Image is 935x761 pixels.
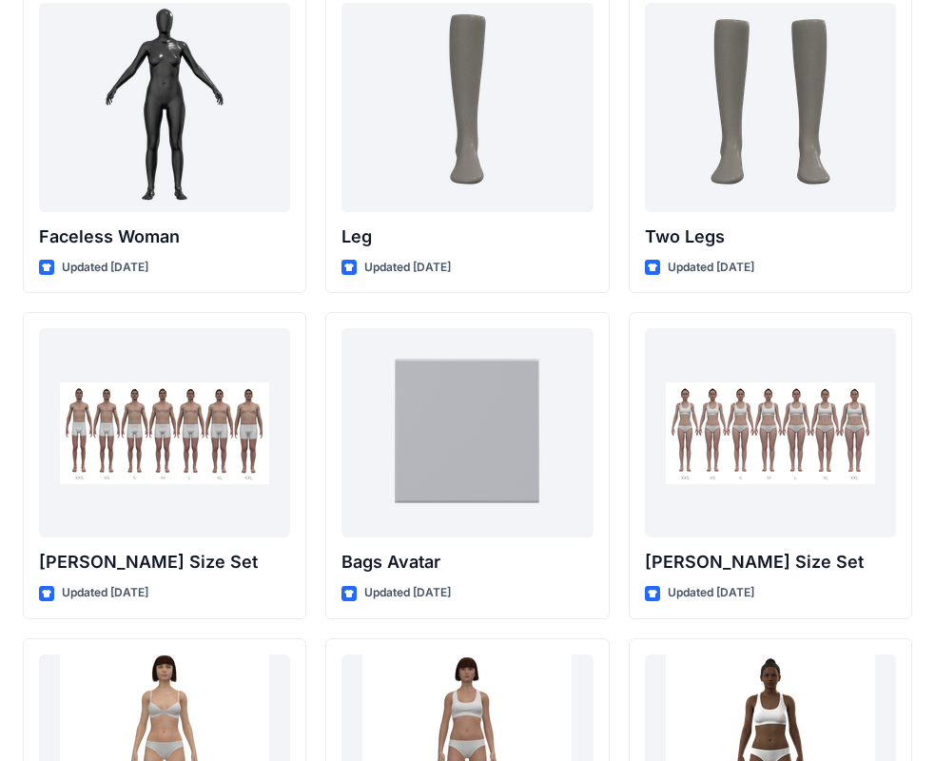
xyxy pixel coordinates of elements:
p: Updated [DATE] [668,258,754,278]
p: [PERSON_NAME] Size Set [39,549,290,576]
p: Updated [DATE] [364,583,451,603]
a: Olivia Size Set [645,328,896,537]
a: Oliver Size Set [39,328,290,537]
a: Leg [341,3,593,212]
p: Two Legs [645,224,896,250]
p: Updated [DATE] [62,583,148,603]
p: Updated [DATE] [668,583,754,603]
a: Faceless Woman [39,3,290,212]
p: Leg [341,224,593,250]
p: Updated [DATE] [364,258,451,278]
p: Updated [DATE] [62,258,148,278]
p: [PERSON_NAME] Size Set [645,549,896,576]
a: Bags Avatar [341,328,593,537]
a: Two Legs [645,3,896,212]
p: Bags Avatar [341,549,593,576]
p: Faceless Woman [39,224,290,250]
